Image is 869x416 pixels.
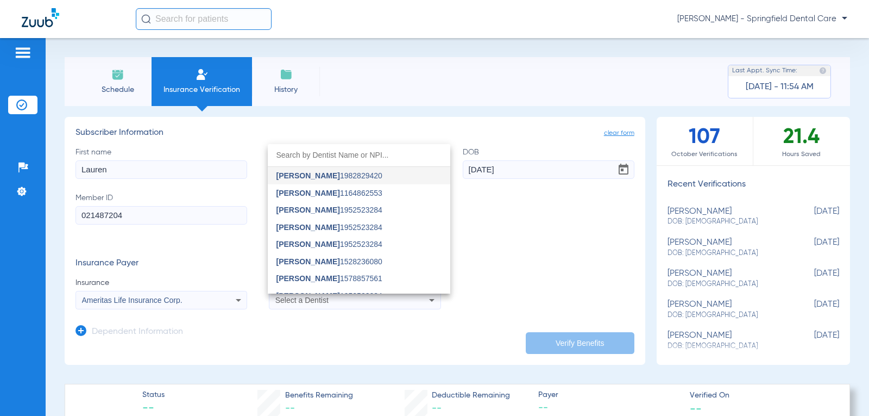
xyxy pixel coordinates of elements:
[276,206,382,214] span: 1952523284
[268,144,450,166] input: dropdown search
[276,189,382,197] span: 1164862553
[276,189,340,197] span: [PERSON_NAME]
[276,291,340,300] span: [PERSON_NAME]
[276,172,382,179] span: 1982829420
[276,240,382,248] span: 1952523284
[276,275,382,282] span: 1578857561
[276,258,382,265] span: 1528236080
[276,223,382,231] span: 1952523284
[276,240,340,249] span: [PERSON_NAME]
[276,292,382,300] span: 1952523284
[276,274,340,283] span: [PERSON_NAME]
[276,171,340,180] span: [PERSON_NAME]
[276,223,340,232] span: [PERSON_NAME]
[276,257,340,266] span: [PERSON_NAME]
[276,206,340,214] span: [PERSON_NAME]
